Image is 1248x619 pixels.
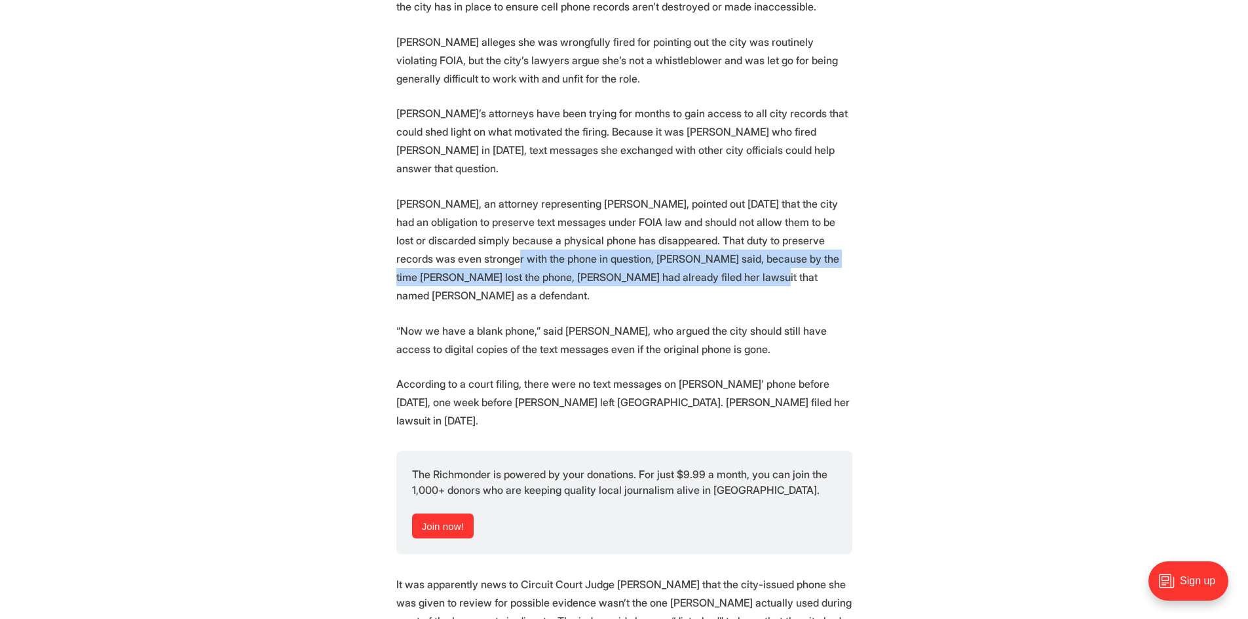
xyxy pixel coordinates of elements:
span: The Richmonder is powered by your donations. For just $9.99 a month, you can join the 1,000+ dono... [412,468,830,497]
p: According to a court filing, there were no text messages on [PERSON_NAME]’ phone before [DATE], o... [396,375,852,430]
p: “Now we have a blank phone,” said [PERSON_NAME], who argued the city should still have access to ... [396,322,852,358]
iframe: portal-trigger [1137,555,1248,619]
p: [PERSON_NAME]’s attorneys have been trying for months to gain access to all city records that cou... [396,104,852,178]
p: [PERSON_NAME], an attorney representing [PERSON_NAME], pointed out [DATE] that the city had an ob... [396,195,852,305]
a: Join now! [412,514,474,538]
p: [PERSON_NAME] alleges she was wrongfully fired for pointing out the city was routinely violating ... [396,33,852,88]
